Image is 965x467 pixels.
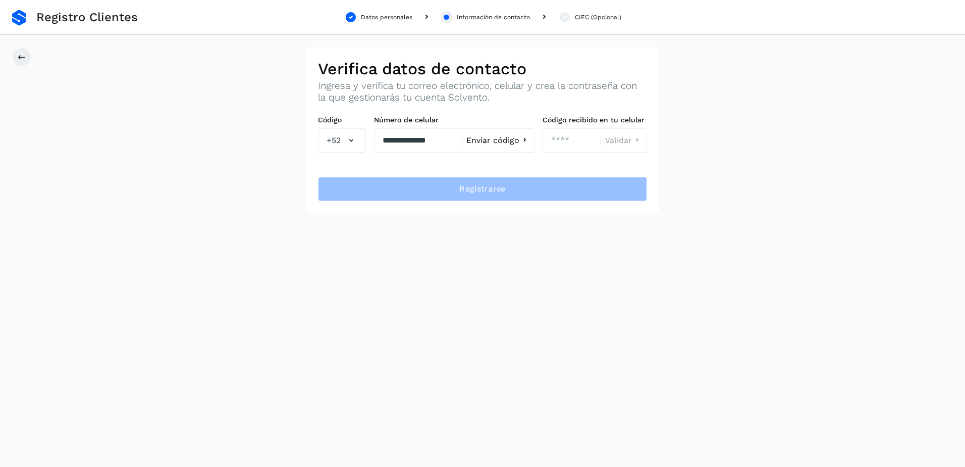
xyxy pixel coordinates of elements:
span: Enviar código [466,136,519,145]
h2: Verifica datos de contacto [318,59,647,78]
div: CIEC (Opcional) [575,13,621,22]
button: Validar [605,135,642,146]
span: +52 [327,134,341,147]
p: Ingresa y verifica tu correo electrónico, celular y crea la contraseña con la que gestionarás tu ... [318,80,647,104]
label: Código recibido en tu celular [543,116,647,124]
span: Validar [605,136,632,145]
label: Código [318,116,366,124]
div: Información de contacto [457,13,530,22]
button: Enviar código [466,135,530,146]
div: Datos personales [361,13,412,22]
span: Registro Clientes [36,10,138,25]
button: Registrarse [318,177,647,201]
span: Registrarse [459,183,505,195]
label: Número de celular [374,116,534,124]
